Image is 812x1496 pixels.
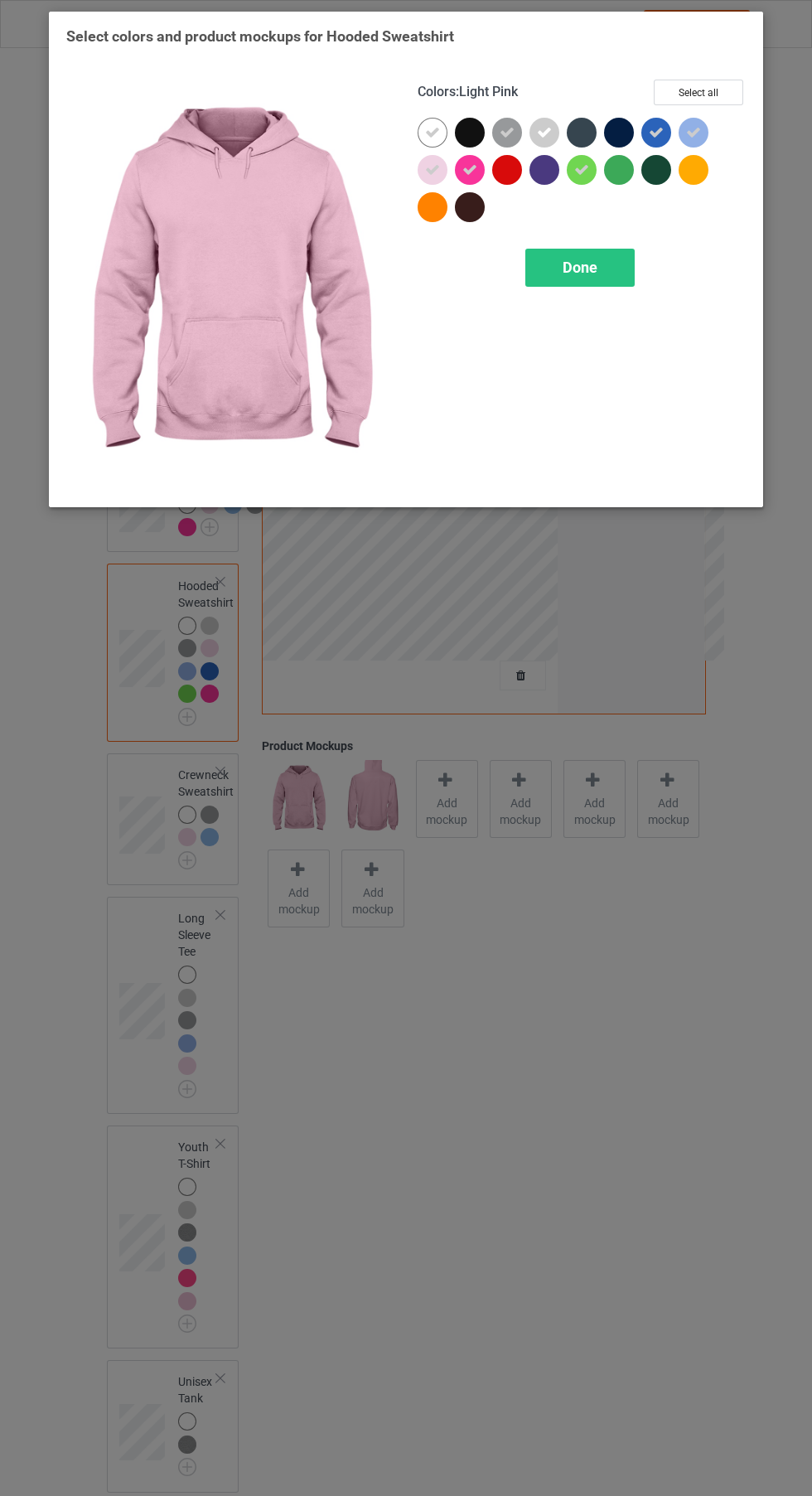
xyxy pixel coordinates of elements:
[563,259,597,276] span: Done
[418,84,456,99] span: Colors
[654,80,743,105] button: Select all
[66,80,394,490] img: regular.jpg
[418,84,518,101] h4: :
[66,27,454,45] span: Select colors and product mockups for Hooded Sweatshirt
[459,84,518,99] span: Light Pink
